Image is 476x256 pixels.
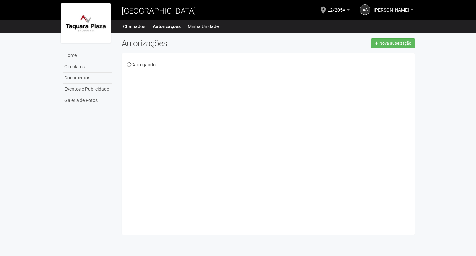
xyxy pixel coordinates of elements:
[63,73,112,84] a: Documentos
[374,1,409,13] span: Aline Salvino Claro Almeida
[63,95,112,106] a: Galeria de Fotos
[360,4,370,15] a: AS
[188,22,219,31] a: Minha Unidade
[123,22,145,31] a: Chamados
[122,38,263,48] h2: Autorizações
[374,8,413,14] a: [PERSON_NAME]
[127,62,410,68] div: Carregando...
[122,6,196,16] span: [GEOGRAPHIC_DATA]
[63,84,112,95] a: Eventos e Publicidade
[153,22,181,31] a: Autorizações
[371,38,415,48] a: Nova autorização
[327,8,350,14] a: L2/205A
[379,41,411,46] span: Nova autorização
[61,3,111,43] img: logo.jpg
[63,50,112,61] a: Home
[327,1,345,13] span: L2/205A
[63,61,112,73] a: Circulares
